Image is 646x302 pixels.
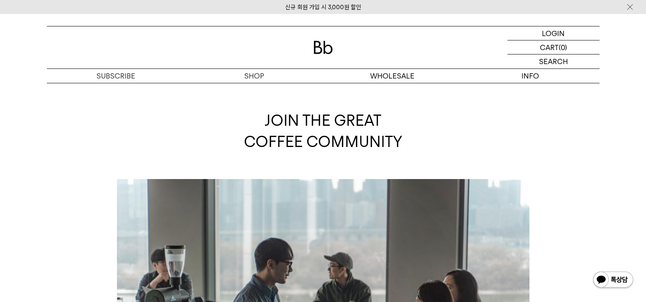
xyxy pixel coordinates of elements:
span: JOIN THE GREAT COFFEE COMMUNITY [244,111,402,151]
img: 로고 [314,41,333,54]
p: CART [540,40,559,54]
img: 카카오톡 채널 1:1 채팅 버튼 [592,271,634,290]
a: LOGIN [507,26,600,40]
a: CART (0) [507,40,600,54]
a: SUBSCRIBE [47,69,185,83]
p: INFO [461,69,600,83]
a: 신규 회원 가입 시 3,000원 할인 [285,4,361,11]
p: WHOLESALE [323,69,461,83]
p: (0) [559,40,567,54]
a: SHOP [185,69,323,83]
p: SEARCH [539,54,568,68]
p: LOGIN [542,26,565,40]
